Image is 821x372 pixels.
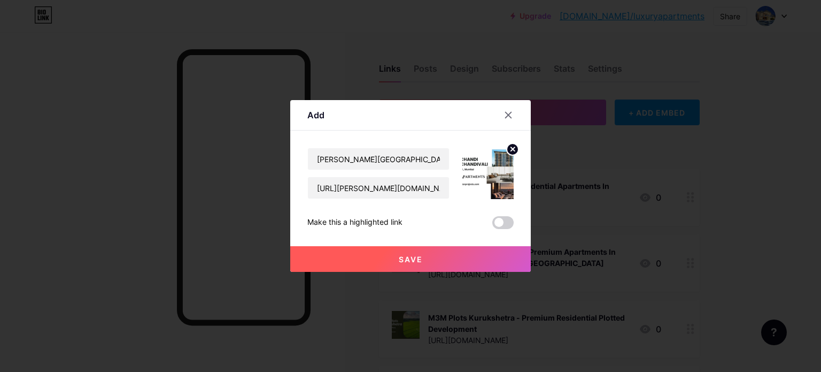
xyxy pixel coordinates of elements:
[399,255,423,264] span: Save
[290,246,531,272] button: Save
[307,109,324,122] div: Add
[308,148,449,170] input: Title
[462,148,514,199] img: link_thumbnail
[308,177,449,199] input: URL
[307,216,402,229] div: Make this a highlighted link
